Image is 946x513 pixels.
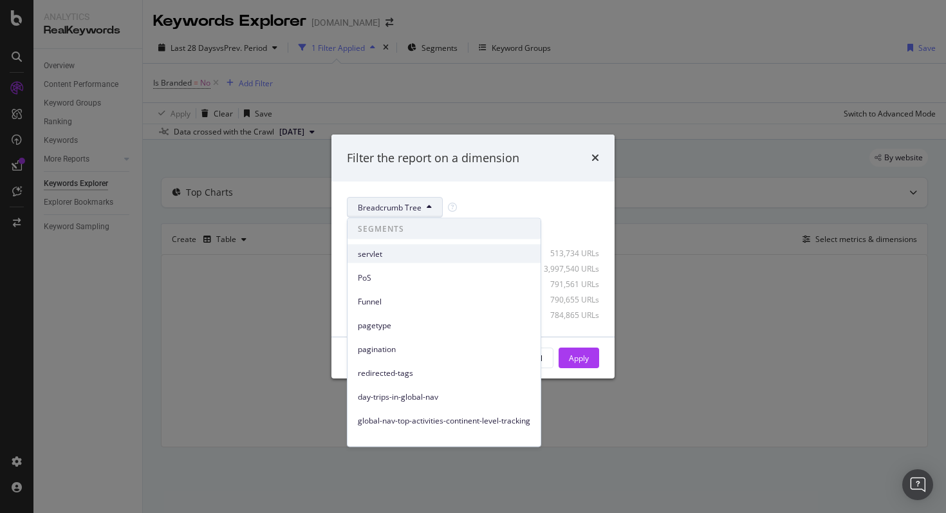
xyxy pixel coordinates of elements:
[358,343,530,355] span: pagination
[536,248,599,259] div: 513,734 URLs
[536,279,599,290] div: 791,561 URLs
[348,219,541,239] span: SEGMENTS
[358,415,530,426] span: global-nav-top-activities-continent-level-tracking
[536,263,599,274] div: 3,997,540 URLs
[358,202,422,213] span: Breadcrumb Tree
[358,367,530,378] span: redirected-tags
[569,353,589,364] div: Apply
[559,348,599,368] button: Apply
[358,438,530,450] span: day-trips-content-blurb
[358,248,530,259] span: servlet
[902,469,933,500] div: Open Intercom Messenger
[347,197,443,218] button: Breadcrumb Tree
[358,272,530,283] span: PoS
[358,319,530,331] span: pagetype
[358,295,530,307] span: Funnel
[331,135,615,379] div: modal
[347,150,519,167] div: Filter the report on a dimension
[536,310,599,321] div: 784,865 URLs
[358,391,530,402] span: day-trips-in-global-nav
[536,294,599,305] div: 790,655 URLs
[591,150,599,167] div: times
